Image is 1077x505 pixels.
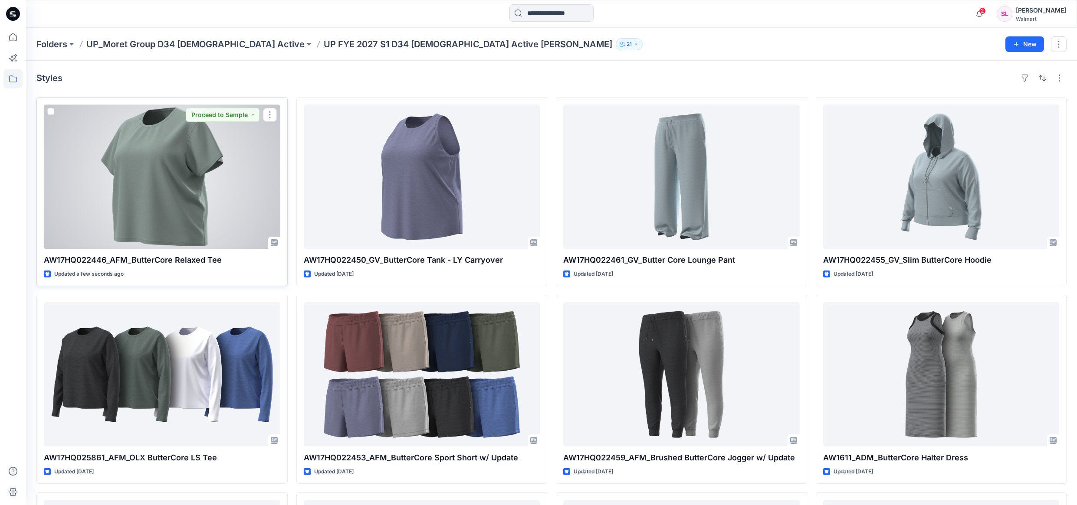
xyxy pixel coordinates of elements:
p: UP FYE 2027 S1 D34 [DEMOGRAPHIC_DATA] Active [PERSON_NAME] [324,38,612,50]
p: AW17HQ022453_AFM_ButterCore Sport Short w/ Update [304,452,540,464]
a: AW17HQ022446_AFM_ButterCore Relaxed Tee [44,104,280,249]
a: AW1611_ADM_ButterCore Halter Dress [823,302,1060,446]
a: AW17HQ022450_GV_ButterCore Tank - LY Carryover [304,104,540,249]
p: 21 [627,39,632,49]
a: AW17HQ022461_GV_Butter Core Lounge Pant [563,104,800,249]
button: 21 [616,38,643,50]
div: Walmart [1016,16,1066,22]
p: AW17HQ022459_AFM_Brushed ButterCore Jogger w/ Update [563,452,800,464]
p: Updated [DATE] [54,467,94,476]
p: Updated [DATE] [834,467,873,476]
p: AW17HQ022450_GV_ButterCore Tank - LY Carryover [304,254,540,266]
p: Updated [DATE] [574,270,613,279]
p: Updated [DATE] [834,270,873,279]
p: Updated a few seconds ago [54,270,124,279]
button: New [1005,36,1044,52]
p: Updated [DATE] [314,270,354,279]
span: 2 [979,7,986,14]
a: UP_Moret Group D34 [DEMOGRAPHIC_DATA] Active [86,38,305,50]
p: AW1611_ADM_ButterCore Halter Dress [823,452,1060,464]
p: AW17HQ022446_AFM_ButterCore Relaxed Tee [44,254,280,266]
a: AW17HQ025861_AFM_OLX ButterCore LS Tee [44,302,280,446]
a: Folders [36,38,67,50]
div: SL [997,6,1012,22]
a: AW17HQ022455_GV_Slim ButterCore Hoodie [823,104,1060,249]
p: Updated [DATE] [574,467,613,476]
p: AW17HQ022455_GV_Slim ButterCore Hoodie [823,254,1060,266]
p: Updated [DATE] [314,467,354,476]
a: AW17HQ022459_AFM_Brushed ButterCore Jogger w/ Update [563,302,800,446]
h4: Styles [36,73,62,83]
div: [PERSON_NAME] [1016,5,1066,16]
a: AW17HQ022453_AFM_ButterCore Sport Short w/ Update [304,302,540,446]
p: AW17HQ025861_AFM_OLX ButterCore LS Tee [44,452,280,464]
p: AW17HQ022461_GV_Butter Core Lounge Pant [563,254,800,266]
